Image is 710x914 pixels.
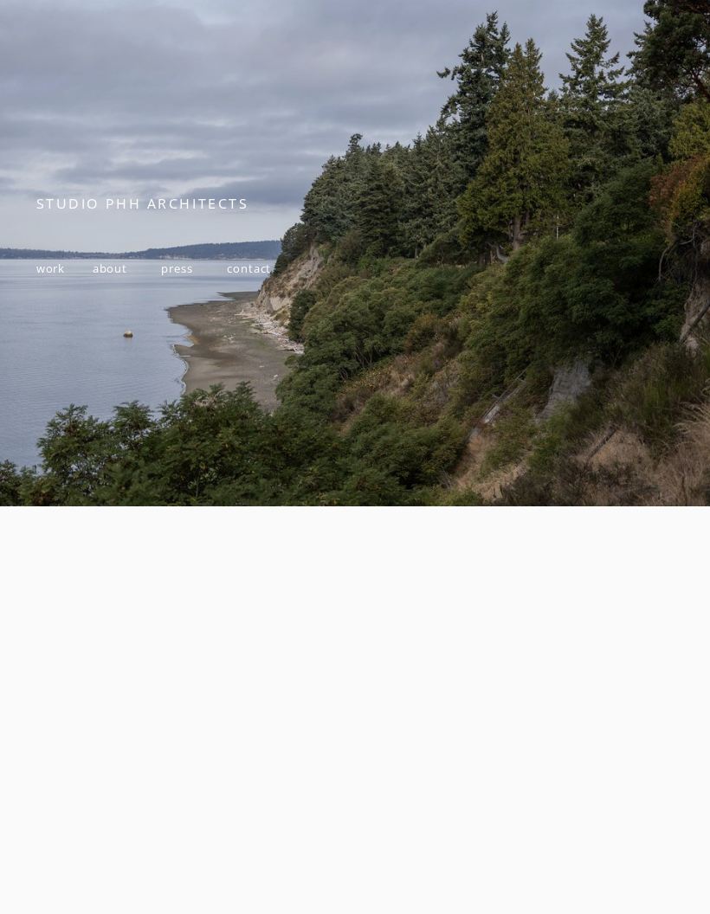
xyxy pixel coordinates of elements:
[227,261,271,276] a: contact
[93,261,128,276] a: about
[36,261,66,276] a: work
[161,261,193,276] a: press
[36,194,249,213] span: STUDIO PHH ARCHITECTS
